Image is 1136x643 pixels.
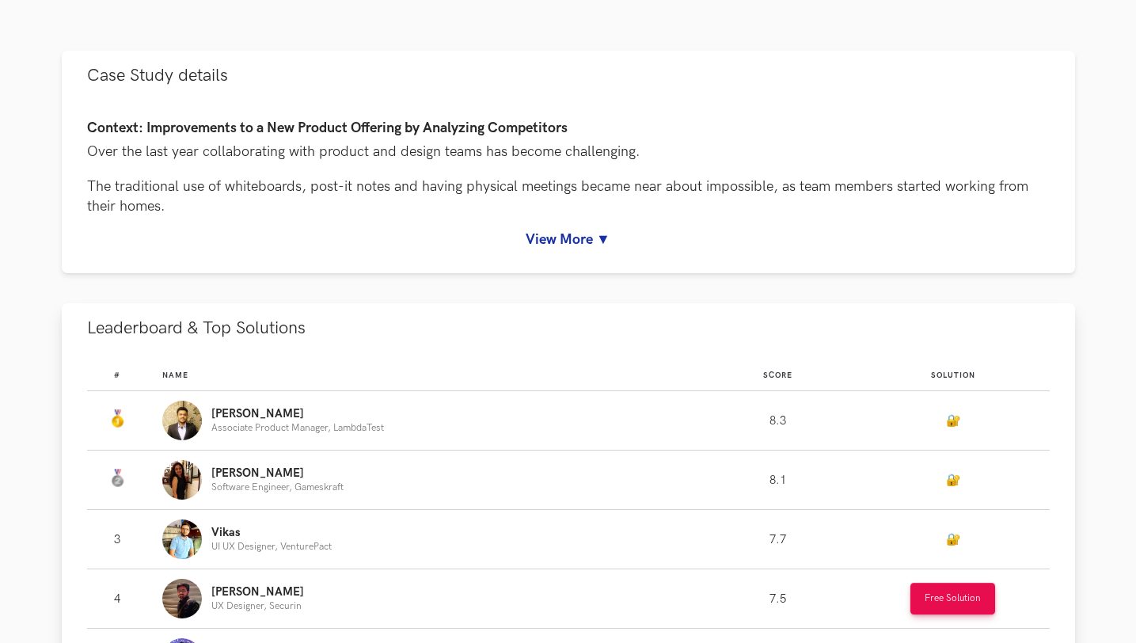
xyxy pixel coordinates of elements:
span: Case Study details [87,65,228,86]
td: 4 [87,569,162,629]
img: Gold Medal [108,409,127,428]
div: Case Study details [62,101,1075,273]
p: Associate Product Manager, LambdaTest [211,423,384,433]
td: 7.5 [698,569,857,629]
p: Software Engineer, Gameskraft [211,482,344,493]
a: View More ▼ [87,231,1050,248]
button: Case Study details [62,51,1075,101]
img: Silver Medal [108,469,127,488]
span: Name [162,371,188,380]
td: 8.1 [698,451,857,510]
span: Leaderboard & Top Solutions [87,318,306,339]
span: # [114,371,120,380]
img: Profile photo [162,401,202,440]
p: UX Designer, Securin [211,601,304,611]
img: Profile photo [162,579,202,618]
p: The traditional use of whiteboards, post-it notes and having physical meetings became near about ... [87,177,1050,216]
p: Over the last year collaborating with product and design teams has become challenging. [87,142,1050,162]
button: Free Solution [910,583,995,614]
button: Leaderboard & Top Solutions [62,303,1075,353]
td: 7.7 [698,510,857,569]
span: Score [763,371,792,380]
p: [PERSON_NAME] [211,586,304,599]
p: Vikas [211,527,332,539]
p: UI UX Designer, VenturePact [211,542,332,552]
a: 🔐 [946,474,960,487]
a: 🔐 [946,533,960,546]
img: Profile photo [162,519,202,559]
a: 🔐 [946,414,960,428]
td: 8.3 [698,391,857,451]
span: Solution [931,371,975,380]
h4: Context: Improvements to a New Product Offering by Analyzing Competitors [87,120,1050,137]
td: 3 [87,510,162,569]
p: [PERSON_NAME] [211,467,344,480]
p: [PERSON_NAME] [211,408,384,420]
img: Profile photo [162,460,202,500]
